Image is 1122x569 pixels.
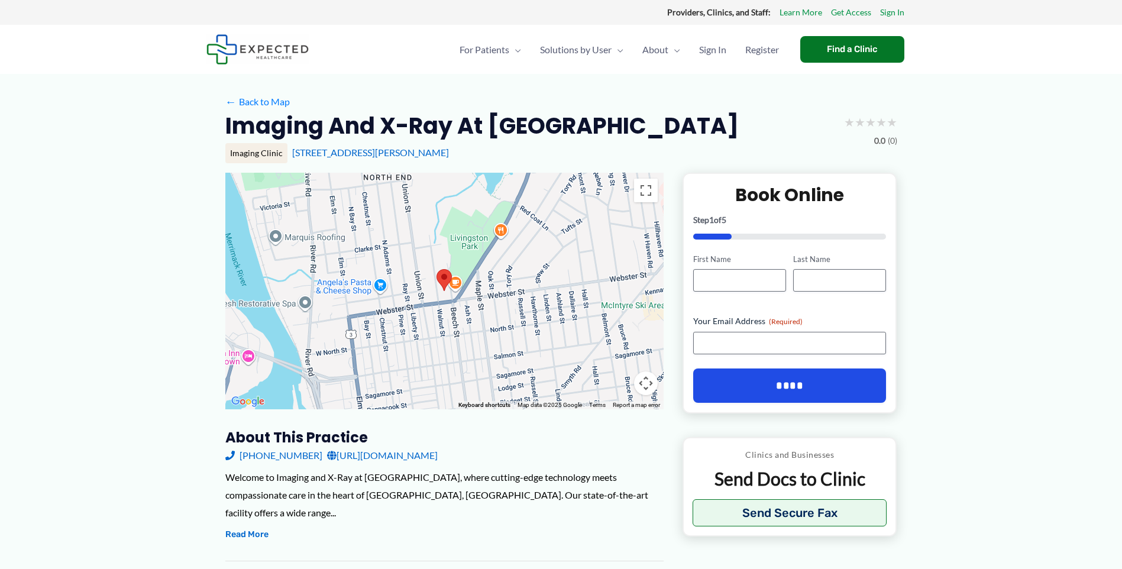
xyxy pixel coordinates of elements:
[693,216,887,224] p: Step of
[693,467,887,490] p: Send Docs to Clinic
[722,215,726,225] span: 5
[699,29,726,70] span: Sign In
[589,402,606,408] a: Terms
[876,111,887,133] span: ★
[800,36,904,63] a: Find a Clinic
[693,447,887,463] p: Clinics and Businesses
[668,29,680,70] span: Menu Toggle
[667,7,771,17] strong: Providers, Clinics, and Staff:
[693,315,887,327] label: Your Email Address
[880,5,904,20] a: Sign In
[225,111,739,140] h2: Imaging and X-Ray at [GEOGRAPHIC_DATA]
[844,111,855,133] span: ★
[225,143,287,163] div: Imaging Clinic
[693,183,887,206] h2: Book Online
[793,254,886,265] label: Last Name
[540,29,612,70] span: Solutions by User
[225,447,322,464] a: [PHONE_NUMBER]
[612,29,623,70] span: Menu Toggle
[855,111,865,133] span: ★
[642,29,668,70] span: About
[225,428,664,447] h3: About this practice
[327,447,438,464] a: [URL][DOMAIN_NAME]
[780,5,822,20] a: Learn More
[888,133,897,148] span: (0)
[874,133,885,148] span: 0.0
[709,215,714,225] span: 1
[228,394,267,409] a: Open this area in Google Maps (opens a new window)
[509,29,521,70] span: Menu Toggle
[693,499,887,526] button: Send Secure Fax
[458,401,510,409] button: Keyboard shortcuts
[206,34,309,64] img: Expected Healthcare Logo - side, dark font, small
[450,29,788,70] nav: Primary Site Navigation
[292,147,449,158] a: [STREET_ADDRESS][PERSON_NAME]
[613,402,660,408] a: Report a map error
[693,254,786,265] label: First Name
[745,29,779,70] span: Register
[690,29,736,70] a: Sign In
[450,29,531,70] a: For PatientsMenu Toggle
[225,93,290,111] a: ←Back to Map
[228,394,267,409] img: Google
[865,111,876,133] span: ★
[225,96,237,107] span: ←
[887,111,897,133] span: ★
[460,29,509,70] span: For Patients
[633,29,690,70] a: AboutMenu Toggle
[225,468,664,521] div: Welcome to Imaging and X-Ray at [GEOGRAPHIC_DATA], where cutting-edge technology meets compassion...
[225,528,269,542] button: Read More
[518,402,582,408] span: Map data ©2025 Google
[531,29,633,70] a: Solutions by UserMenu Toggle
[769,317,803,326] span: (Required)
[736,29,788,70] a: Register
[634,179,658,202] button: Toggle fullscreen view
[634,371,658,395] button: Map camera controls
[831,5,871,20] a: Get Access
